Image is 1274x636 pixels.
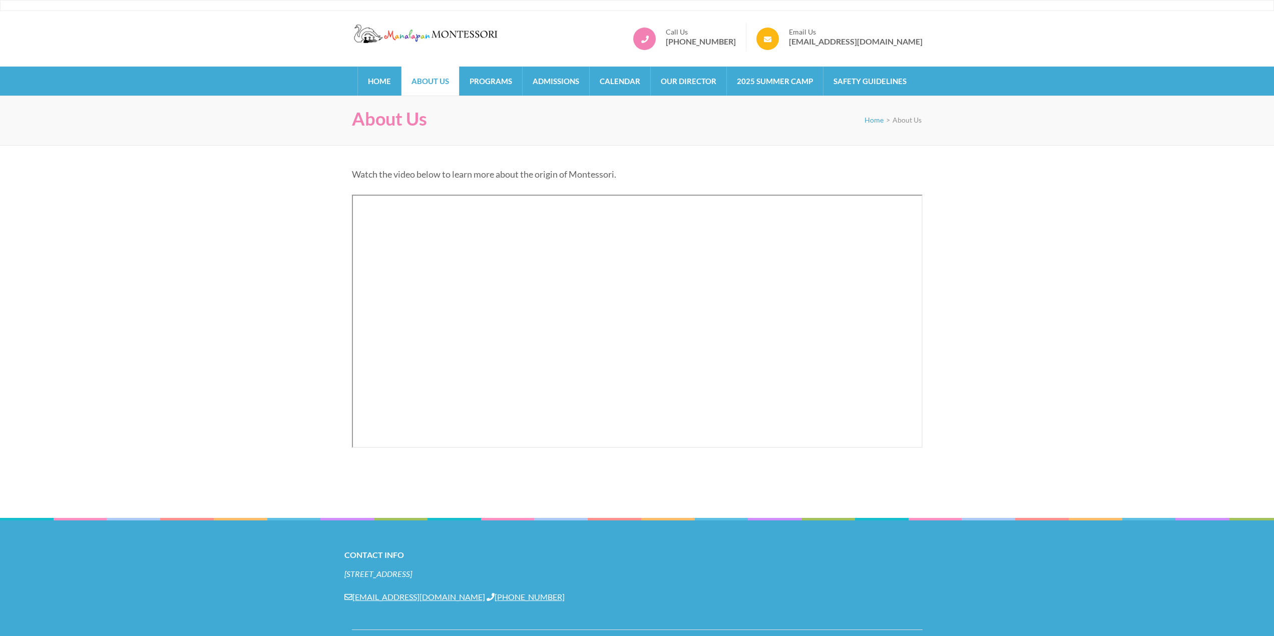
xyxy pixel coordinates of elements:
[344,592,485,601] a: [EMAIL_ADDRESS][DOMAIN_NAME]
[886,116,890,124] span: >
[344,568,930,579] address: [STREET_ADDRESS]
[344,548,930,562] h2: Contact Info
[460,67,522,96] a: Programs
[487,592,565,601] a: [PHONE_NUMBER]
[727,67,823,96] a: 2025 Summer Camp
[789,37,923,47] a: [EMAIL_ADDRESS][DOMAIN_NAME]
[352,23,502,45] img: Manalapan Montessori – #1 Rated Child Day Care Center in Manalapan NJ
[401,67,459,96] a: About Us
[666,37,736,47] a: [PHONE_NUMBER]
[352,167,923,181] p: Watch the video below to learn more about the origin of Montessori.
[865,116,884,124] a: Home
[358,67,401,96] a: Home
[352,108,427,130] h1: About Us
[666,28,736,37] span: Call Us
[523,67,589,96] a: Admissions
[590,67,650,96] a: Calendar
[651,67,726,96] a: Our Director
[789,28,923,37] span: Email Us
[823,67,917,96] a: Safety Guidelines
